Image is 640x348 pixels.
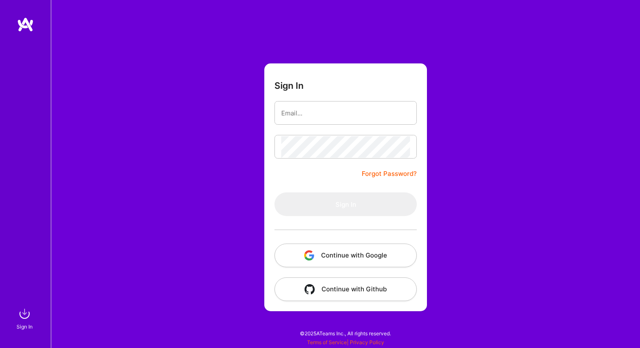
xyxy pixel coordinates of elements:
[304,250,314,260] img: icon
[307,339,384,345] span: |
[274,277,417,301] button: Continue with Github
[16,305,33,322] img: sign in
[274,244,417,267] button: Continue with Google
[18,305,33,331] a: sign inSign In
[51,323,640,344] div: © 2025 ATeams Inc., All rights reserved.
[307,339,347,345] a: Terms of Service
[281,102,410,124] input: Email...
[17,17,34,32] img: logo
[274,80,304,91] h3: Sign In
[17,322,33,331] div: Sign In
[274,192,417,216] button: Sign In
[350,339,384,345] a: Privacy Policy
[362,169,417,179] a: Forgot Password?
[305,284,315,294] img: icon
